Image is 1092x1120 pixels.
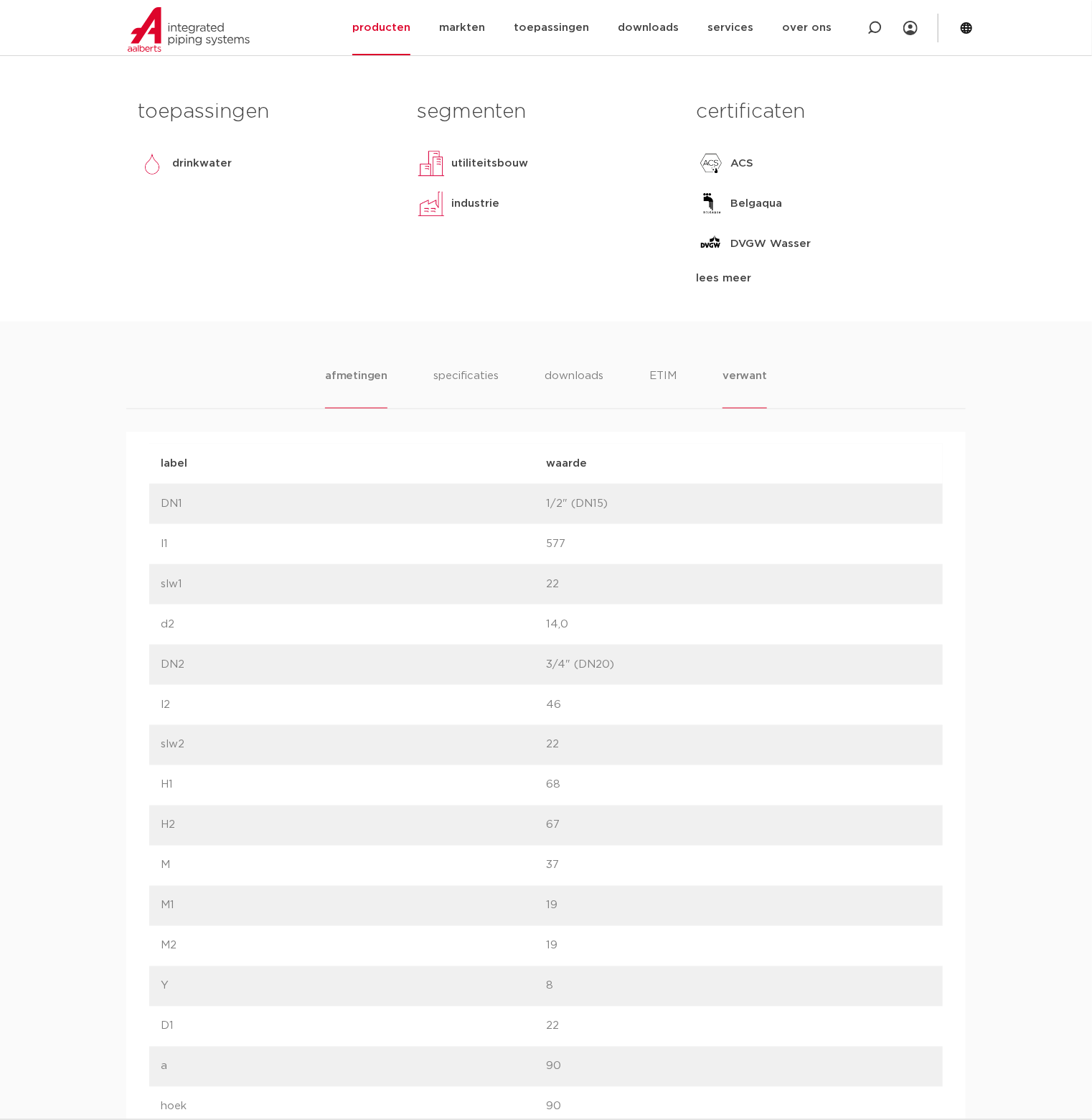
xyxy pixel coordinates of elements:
[161,696,546,714] p: l2
[417,98,674,126] h3: segmenten
[161,897,546,915] p: M1
[731,155,754,172] p: ACS
[451,195,499,213] p: industrie
[433,368,499,409] li: specificaties
[161,1018,546,1035] p: D1
[546,777,931,794] p: 68
[649,368,677,409] li: ETIM
[161,978,546,995] p: Y
[325,368,387,409] li: afmetingen
[161,857,546,874] p: M
[546,938,931,955] p: 19
[161,495,546,513] p: DN1
[546,455,931,472] p: waarde
[731,195,783,213] p: Belgaqua
[161,777,546,794] p: H1
[546,1058,931,1075] p: 90
[138,149,166,178] img: drinkwater
[722,368,767,409] li: verwant
[161,1098,546,1116] p: hoek
[417,190,446,218] img: industrie
[546,696,931,714] p: 46
[697,149,725,178] img: ACS
[172,155,232,172] p: drinkwater
[697,270,954,287] div: lees meer
[697,190,725,218] img: Belgaqua
[546,897,931,915] p: 19
[697,98,954,126] h3: certificaten
[161,576,546,593] p: slw1
[546,857,931,874] p: 37
[546,737,931,754] p: 22
[546,536,931,553] p: 577
[546,978,931,995] p: 8
[546,817,931,834] p: 67
[161,616,546,633] p: d2
[546,1018,931,1035] p: 22
[546,576,931,593] p: 22
[161,938,546,955] p: M2
[546,616,931,633] p: 14,0
[161,817,546,834] p: H2
[161,1058,546,1075] p: a
[138,98,395,126] h3: toepassingen
[161,737,546,754] p: slw2
[161,455,546,472] p: label
[161,536,546,553] p: l1
[546,495,931,513] p: 1/2" (DN15)
[731,235,811,253] p: DVGW Wasser
[697,230,725,258] img: DVGW Wasser
[546,1098,931,1116] p: 90
[417,149,446,178] img: utiliteitsbouw
[545,368,603,409] li: downloads
[451,155,528,172] p: utiliteitsbouw
[546,656,931,673] p: 3/4" (DN20)
[161,656,546,673] p: DN2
